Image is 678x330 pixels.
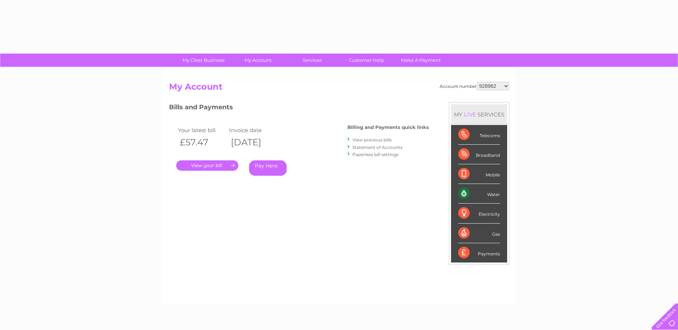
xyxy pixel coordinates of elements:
[462,111,477,118] div: LIVE
[458,125,500,145] div: Telecoms
[283,54,342,67] a: Services
[352,137,392,142] a: View previous bills
[176,125,228,135] td: Your latest bill
[458,224,500,243] div: Gas
[458,243,500,262] div: Payments
[391,54,450,67] a: Make A Payment
[458,184,500,204] div: Water
[352,145,402,150] a: Statement of Accounts
[176,135,228,150] th: £57.47
[440,82,509,90] div: Account number
[458,204,500,223] div: Electricity
[176,160,238,171] a: .
[227,135,279,150] th: [DATE]
[337,54,396,67] a: Customer Help
[228,54,287,67] a: My Account
[347,125,429,130] h4: Billing and Payments quick links
[352,152,399,157] a: Paperless bill settings
[174,54,233,67] a: My Clear Business
[458,145,500,164] div: Broadband
[451,104,507,125] div: MY SERVICES
[169,102,429,115] h3: Bills and Payments
[227,125,279,135] td: Invoice date
[458,164,500,184] div: Mobile
[169,82,509,95] h2: My Account
[249,160,287,176] a: Pay Here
